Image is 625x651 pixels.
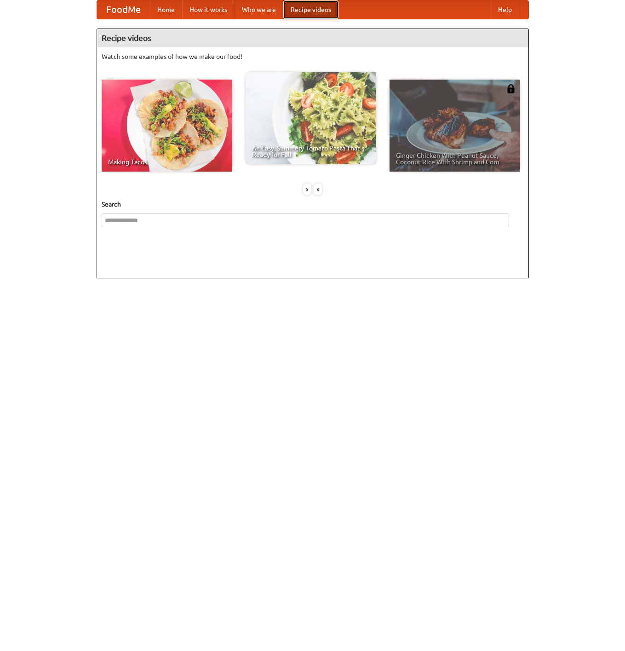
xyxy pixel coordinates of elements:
a: How it works [182,0,235,19]
a: An Easy, Summery Tomato Pasta That's Ready for Fall [246,72,376,164]
a: Making Tacos [102,80,232,172]
span: Making Tacos [108,159,226,165]
a: Help [491,0,519,19]
p: Watch some examples of how we make our food! [102,52,524,61]
img: 483408.png [506,84,516,93]
h4: Recipe videos [97,29,528,47]
div: « [303,184,311,195]
div: » [314,184,322,195]
a: Who we are [235,0,283,19]
a: Home [150,0,182,19]
a: Recipe videos [283,0,338,19]
span: An Easy, Summery Tomato Pasta That's Ready for Fall [252,145,370,158]
a: FoodMe [97,0,150,19]
h5: Search [102,200,524,209]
